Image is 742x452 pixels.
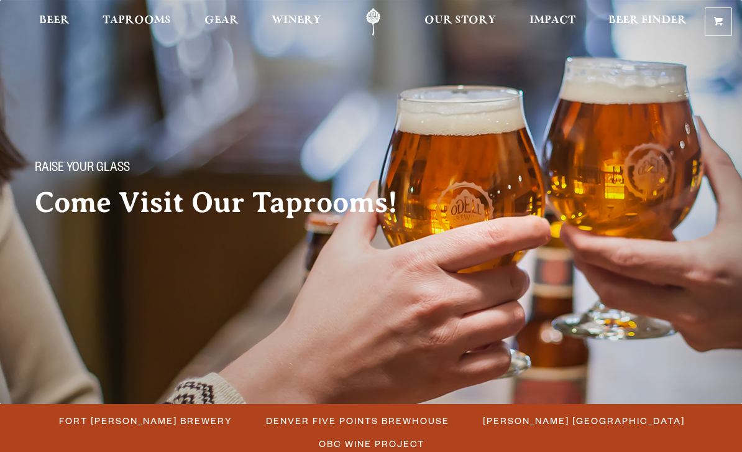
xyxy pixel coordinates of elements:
h2: Come Visit Our Taprooms! [35,187,423,218]
a: Beer [31,8,78,36]
span: Beer Finder [608,16,687,25]
a: Taprooms [94,8,179,36]
span: Winery [272,16,321,25]
a: Odell Home [350,8,396,36]
span: [PERSON_NAME] [GEOGRAPHIC_DATA] [483,412,685,430]
span: Taprooms [103,16,171,25]
a: Impact [521,8,584,36]
a: [PERSON_NAME] [GEOGRAPHIC_DATA] [475,412,691,430]
a: Winery [263,8,329,36]
span: Our Story [424,16,496,25]
span: Fort [PERSON_NAME] Brewery [59,412,232,430]
span: Raise your glass [35,161,130,177]
span: Beer [39,16,70,25]
a: Gear [196,8,247,36]
span: Impact [529,16,575,25]
a: Beer Finder [600,8,695,36]
a: Fort [PERSON_NAME] Brewery [52,412,239,430]
span: Denver Five Points Brewhouse [266,412,449,430]
a: Denver Five Points Brewhouse [259,412,456,430]
span: Gear [204,16,239,25]
a: Our Story [416,8,504,36]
